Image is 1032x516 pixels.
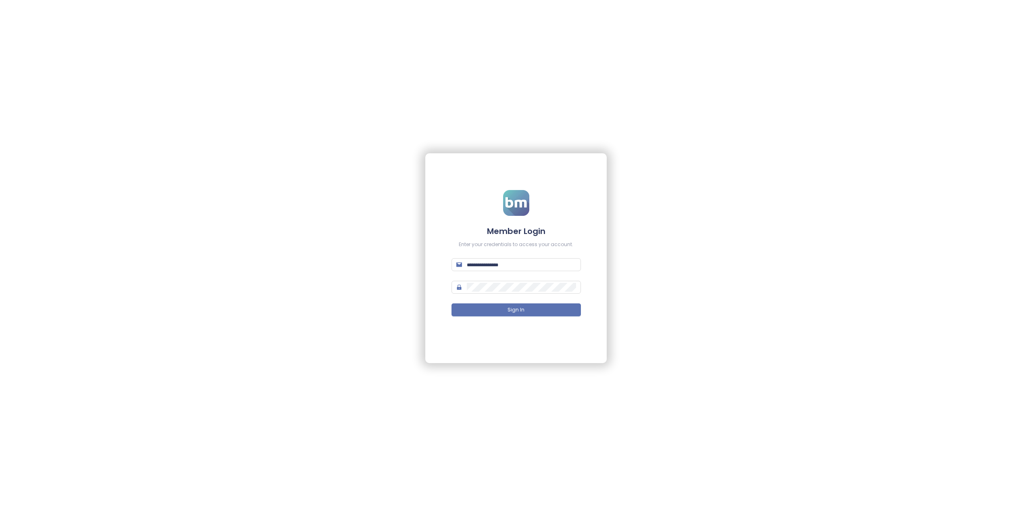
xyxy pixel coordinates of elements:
[456,284,462,290] span: lock
[508,306,524,314] span: Sign In
[451,303,581,316] button: Sign In
[451,226,581,237] h4: Member Login
[503,190,529,216] img: logo
[451,241,581,249] div: Enter your credentials to access your account.
[456,262,462,267] span: mail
